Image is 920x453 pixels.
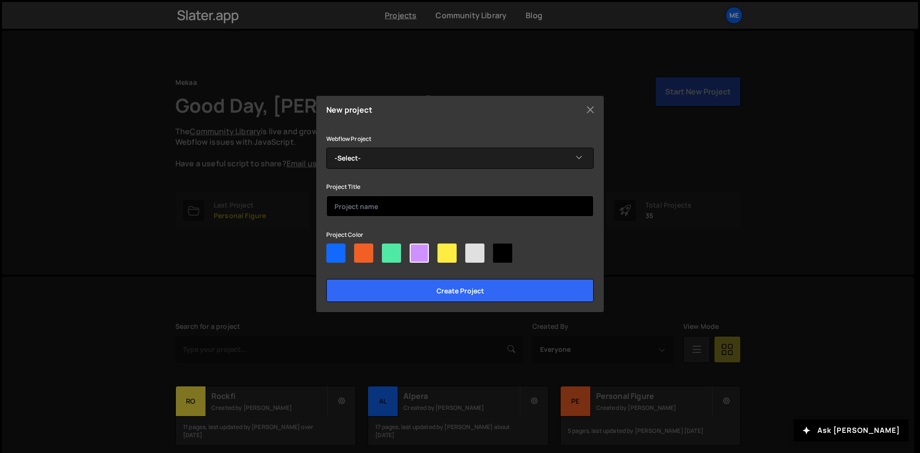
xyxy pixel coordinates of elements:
[326,134,371,144] label: Webflow Project
[326,182,360,192] label: Project Title
[326,230,363,240] label: Project Color
[326,279,594,302] input: Create project
[326,196,594,217] input: Project name
[793,419,908,441] button: Ask [PERSON_NAME]
[326,106,372,114] h5: New project
[583,103,598,117] button: Close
